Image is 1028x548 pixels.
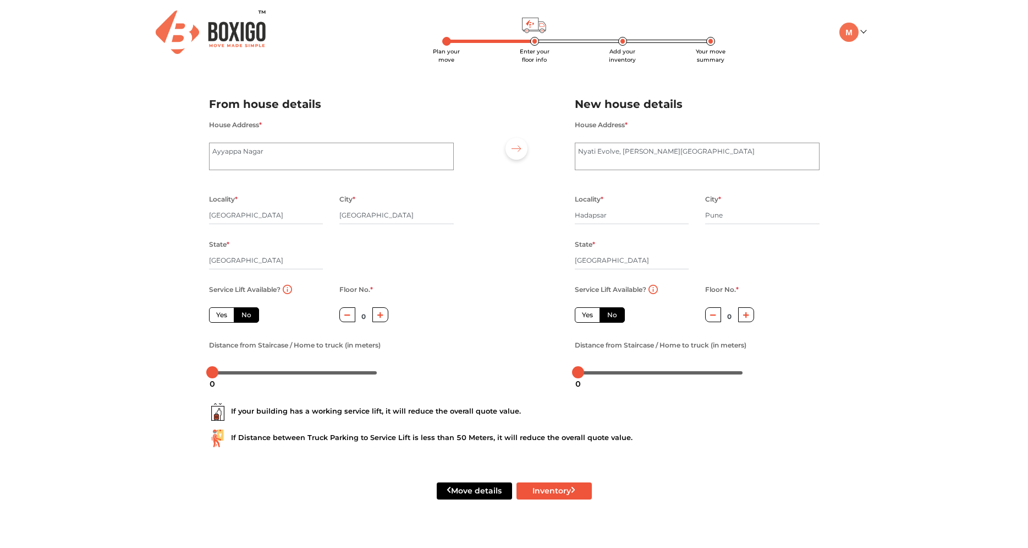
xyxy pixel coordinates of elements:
[205,375,219,393] div: 0
[437,482,512,500] button: Move details
[705,283,739,297] label: Floor No.
[209,430,227,447] img: ...
[575,118,628,132] label: House Address
[209,118,262,132] label: House Address
[209,95,454,113] h2: From house details
[516,482,592,500] button: Inventory
[575,192,603,207] label: Locality
[575,338,746,352] label: Distance from Staircase / Home to truck (in meters)
[209,307,234,323] label: Yes
[609,48,636,63] span: Add your inventory
[209,403,227,421] img: ...
[575,143,820,170] textarea: Nyati Evolve, [PERSON_NAME][GEOGRAPHIC_DATA]
[209,192,238,207] label: Locality
[705,192,721,207] label: City
[575,95,820,113] h2: New house details
[575,283,646,297] label: Service Lift Available?
[339,192,355,207] label: City
[209,403,820,421] div: If your building has a working service lift, it will reduce the overall quote value.
[571,375,585,393] div: 0
[696,48,725,63] span: Your move summary
[209,338,381,352] label: Distance from Staircase / Home to truck (in meters)
[339,283,373,297] label: Floor No.
[156,10,266,54] img: Boxigo
[209,430,820,447] div: If Distance between Truck Parking to Service Lift is less than 50 Meters, it will reduce the over...
[209,237,229,252] label: State
[209,143,454,170] textarea: Ayyappa Nagar
[433,48,460,63] span: Plan your move
[600,307,625,323] label: No
[575,237,595,252] label: State
[234,307,259,323] label: No
[520,48,549,63] span: Enter your floor info
[209,283,281,297] label: Service Lift Available?
[575,307,600,323] label: Yes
